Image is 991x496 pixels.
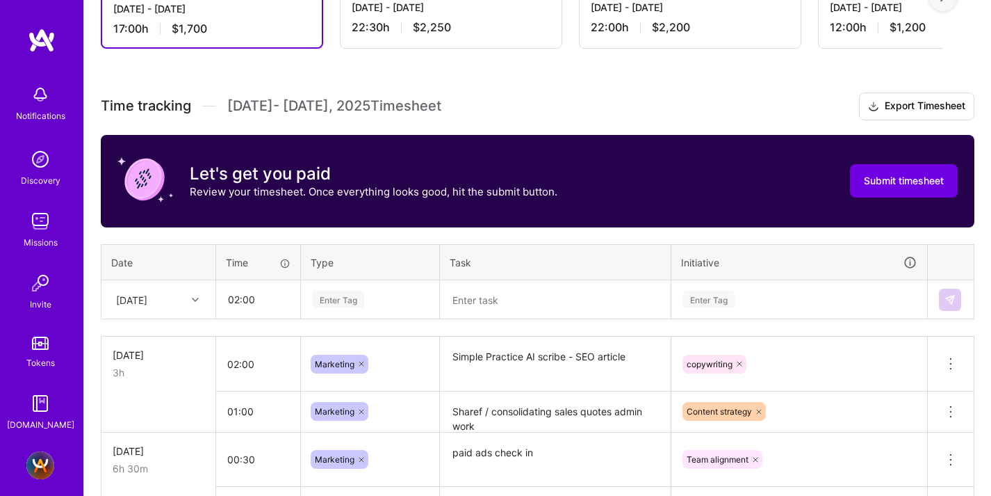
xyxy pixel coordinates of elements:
div: 3h [113,365,204,380]
img: A.Team - Full-stack Demand Growth team! [26,451,54,479]
span: Marketing [315,454,354,465]
button: Export Timesheet [859,93,974,120]
div: 22:30 h [352,20,550,35]
img: coin [117,152,173,207]
textarea: Sharef / consolidating sales quotes admin work [441,393,669,431]
div: Time [226,255,290,270]
button: Submit timesheet [850,164,958,198]
textarea: paid ads check in [441,434,669,486]
th: Date [101,244,216,280]
span: $1,700 [172,22,207,36]
span: $2,250 [413,20,451,35]
div: Missions [24,235,58,250]
div: [DATE] [113,348,204,362]
div: Enter Tag [313,289,364,310]
div: [DOMAIN_NAME] [7,417,74,432]
span: Submit timesheet [864,174,944,188]
img: Invite [26,269,54,297]
img: bell [26,81,54,109]
img: discovery [26,145,54,173]
span: Team alignment [687,454,748,465]
div: 22:00 h [591,20,789,35]
div: Tokens [26,355,55,370]
div: Discovery [21,173,60,188]
div: [DATE] [116,292,147,307]
img: guide book [26,390,54,417]
input: HH:MM [217,281,300,318]
div: 6h 30m [113,461,204,476]
i: icon Chevron [192,296,199,303]
span: [DATE] - [DATE] , 2025 Timesheet [227,97,441,115]
div: [DATE] [113,444,204,458]
span: Time tracking [101,97,191,115]
textarea: Simple Practice AI scribe - SEO article [441,338,669,390]
span: Content strategy [687,406,752,417]
span: Marketing [315,406,354,417]
input: HH:MM [216,393,300,430]
span: $2,200 [652,20,690,35]
div: [DATE] - [DATE] [113,1,311,16]
span: $1,200 [890,20,926,35]
span: Marketing [315,359,354,369]
th: Task [440,244,671,280]
input: HH:MM [216,441,300,478]
span: copywriting [687,359,732,369]
img: teamwork [26,207,54,235]
img: logo [28,28,56,53]
p: Review your timesheet. Once everything looks good, hit the submit button. [190,184,557,199]
div: Invite [30,297,51,312]
th: Type [301,244,440,280]
a: A.Team - Full-stack Demand Growth team! [23,451,58,479]
img: Submit [944,294,956,305]
input: HH:MM [216,346,300,383]
div: Notifications [16,109,65,123]
div: 17:00 h [113,22,311,36]
img: tokens [32,337,49,350]
div: Initiative [681,255,917,271]
h3: Let's get you paid [190,163,557,184]
div: Enter Tag [683,289,735,310]
i: icon Download [868,99,879,114]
